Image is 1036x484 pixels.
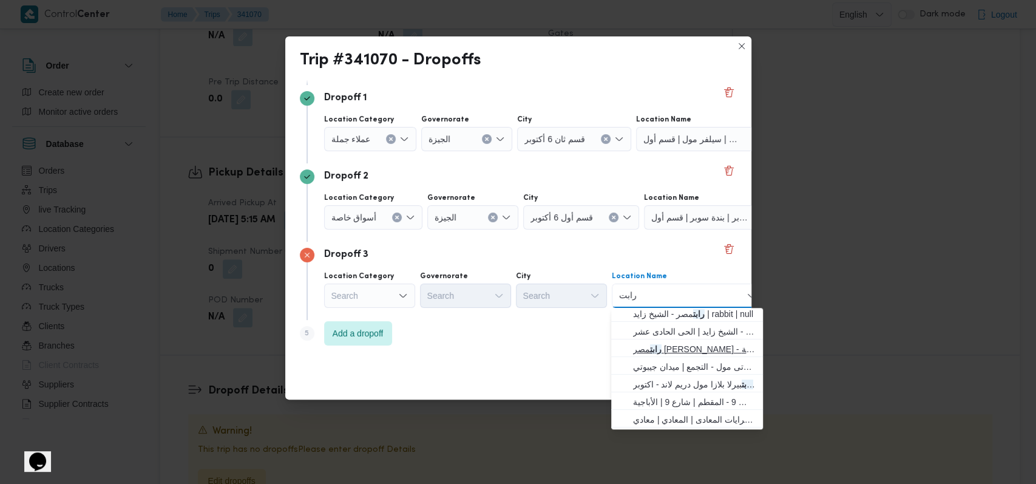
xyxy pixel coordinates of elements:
[488,213,498,222] button: Clear input
[633,360,756,374] span: مصر ميدان جيبوتى مول - التجمع | ميدان جيبوتي | null
[494,291,504,301] button: Open list of options
[421,115,469,124] label: Governorate
[324,271,394,281] label: Location Category
[303,251,311,259] svg: Step 4 has errors
[633,324,756,339] span: مصر مركز الخدمات - الشيخ زايد | الحى الحادى عشر | null
[523,193,538,203] label: City
[386,134,396,144] button: Clear input
[650,344,662,354] mark: رابت
[611,392,763,410] button: رابت المقطم ش 9 - المقطم | شارع 9 | الأباجية
[324,115,394,124] label: Location Category
[333,326,384,341] span: Add a dropoff
[435,210,456,223] span: الجيزة
[392,213,402,222] button: Clear input
[12,435,51,472] iframe: chat widget
[399,134,409,144] button: Open list of options
[636,115,691,124] label: Location Name
[747,291,756,301] button: Close list of options
[303,173,311,180] svg: Step 3 is complete
[722,163,736,178] button: Delete
[611,339,763,357] button: رابت مصر ابو رواش - كرداسة | منصور شيفروليه | null
[611,322,763,339] button: رابت مصر مركز الخدمات - الشيخ زايد | الحى الحادى عشر | null
[324,91,367,106] p: Dropoff 1
[331,210,377,223] span: أسواق خاصة
[609,213,618,222] button: Clear input
[611,410,763,428] button: رابت ش سرايات المعادى | المعادي | معادي الخبيري الشرقية
[633,342,756,356] span: مصر [PERSON_NAME] - كرداسة | [PERSON_NAME] | null
[482,134,492,144] button: Clear input
[427,193,475,203] label: Governorate
[590,291,600,301] button: Open list of options
[324,248,368,262] p: Dropoff 3
[742,380,753,389] mark: رابت
[694,309,705,319] mark: رابت
[644,193,699,203] label: Location Name
[331,132,371,145] span: عملاء جملة
[651,210,750,223] span: بنده ماركت اكتوبر | بندة سوبر | قسم أول [DATE]
[420,271,468,281] label: Governorate
[722,85,736,100] button: Delete
[428,132,450,145] span: الجيزة
[612,271,667,281] label: Location Name
[398,291,408,301] button: Open list of options
[516,271,530,281] label: City
[324,169,368,184] p: Dropoff 2
[303,95,311,102] svg: Step 2 is complete
[722,242,736,256] button: Delete
[734,39,749,53] button: Closes this modal window
[405,213,415,222] button: Open list of options
[622,213,632,222] button: Open list of options
[300,51,481,70] div: Trip #341070 - Dropoffs
[517,115,532,124] label: City
[495,134,505,144] button: Open list of options
[633,412,756,427] span: ش سرايات المعادى | المعادي | معادي [PERSON_NAME]
[305,330,309,337] span: 5
[524,132,584,145] span: قسم ثان 6 أكتوبر
[601,134,611,144] button: Clear input
[611,304,763,322] button: رابت مصر - الشيخ زايد | rabbit | null
[633,307,756,321] span: مصر - الشيخ زايد | rabbit | null
[643,132,742,145] span: بيت الجملة سيلفر مول - اكتوبر | سيلفر مول | قسم أول [DATE]
[324,321,392,346] button: Add a dropoff
[530,210,592,223] span: قسم أول 6 أكتوبر
[324,193,394,203] label: Location Category
[614,134,624,144] button: Open list of options
[633,377,756,392] span: بيرلا بلازا مول دريم لاند - اكتوبر | [GEOGRAPHIC_DATA] [GEOGRAPHIC_DATA] - [GEOGRAPHIC_DATA] مول ...
[611,357,763,375] button: رابت مصر ميدان جيبوتى مول - التجمع | ميدان جيبوتي | null
[611,375,763,392] button: رابت بيرلا بلازا مول دريم لاند - اكتوبر | Perla Plaza Mall Watanya Dreemland - بيرلا بلازا مول - ...
[633,395,756,409] span: المقطم ش 9 - المقطم | شارع 9 | الأباجية
[501,213,511,222] button: Open list of options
